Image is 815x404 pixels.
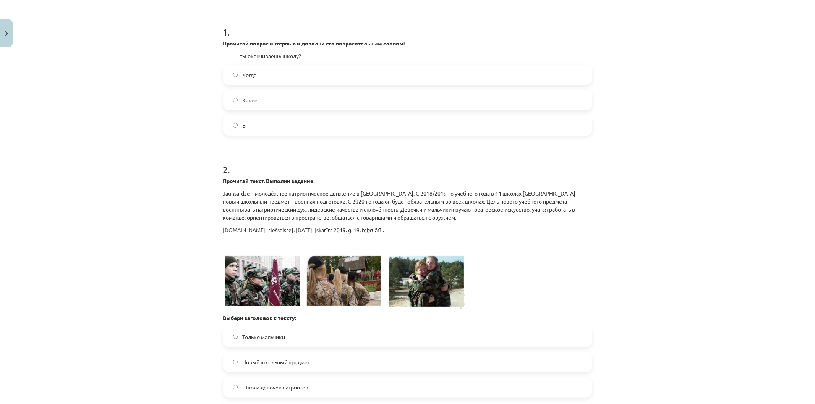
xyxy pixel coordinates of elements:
[223,52,592,60] p: ______ ты оканчиваешь школу?
[5,31,8,36] img: icon-close-lesson-0947bae3869378f0d4975bcd49f059093ad1ed9edebbc8119c70593378902aed.svg
[242,358,310,366] span: Новый школьный предмет
[223,13,592,37] h1: 1 .
[242,121,246,129] span: В
[233,98,238,103] input: Какие
[242,71,256,79] span: Когда
[242,383,308,391] span: Школа девочек патриотов
[223,226,592,234] p: [DOMAIN_NAME] [tiešsaiste]. [DATE]. [skatīts 2019. g. 19. februārī].
[223,177,314,184] strong: Прочитай текст. Выполни задание
[223,189,592,221] p: Jaunsardze – молодёжное патриотическое движение в [GEOGRAPHIC_DATA]. С 2018/2019-го учебного года...
[242,96,258,104] span: Какие
[233,73,238,78] input: Когда
[223,40,405,47] strong: Прочитай вопрос интервью и дополни его вопросительным словом:
[233,335,238,339] input: Только мальчики
[242,333,285,341] span: Только мальчики
[223,314,297,321] strong: Выбери заголовок к тексту:
[233,360,238,365] input: Новый школьный предмет
[233,123,238,128] input: В
[233,385,238,390] input: Школа девочек патриотов
[223,151,592,175] h1: 2 .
